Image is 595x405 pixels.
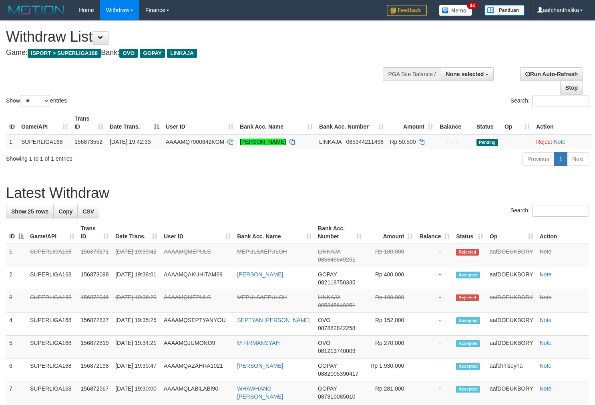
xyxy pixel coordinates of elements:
th: Balance: activate to sort column ascending [416,221,453,244]
td: [DATE] 19:30:00 [112,381,161,404]
span: GOPAY [318,363,337,369]
td: AAAAMQAZAHRA1021 [161,359,234,381]
a: Show 25 rows [6,205,54,218]
a: MEPULSAEPULOH [237,248,287,255]
td: Rp 152,000 [365,313,416,336]
a: M FIRMANSYAH [237,340,279,346]
td: - [416,290,453,313]
th: Bank Acc. Number: activate to sort column ascending [316,111,387,134]
th: Bank Acc. Number: activate to sort column ascending [315,221,365,244]
th: Game/API: activate to sort column ascending [18,111,71,134]
a: Note [540,271,552,278]
a: Note [540,340,552,346]
a: Previous [522,152,554,166]
a: [PERSON_NAME] [237,271,283,278]
td: aafDOEUKBORY [486,244,537,267]
th: Op: activate to sort column ascending [486,221,537,244]
td: SUPERLIGA168 [27,290,78,313]
td: SUPERLIGA168 [27,267,78,290]
td: Rp 281,000 [365,381,416,404]
td: Rp 100,000 [365,290,416,313]
span: AAAAMQ7000642KOM [166,139,224,145]
label: Search: [511,205,589,217]
th: Status [473,111,501,134]
span: Accepted [456,317,480,324]
span: GOPAY [318,271,337,278]
td: SUPERLIGA168 [27,359,78,381]
td: SUPERLIGA168 [27,381,78,404]
span: LINKAJA [318,248,340,255]
span: Copy 087882842258 to clipboard [318,325,355,331]
img: panduan.png [484,5,525,16]
th: Amount: activate to sort column ascending [365,221,416,244]
td: AAAAMQMEPULS [161,290,234,313]
span: Copy 085845649251 to clipboard [318,256,355,263]
div: PGA Site Balance / [383,67,440,81]
td: Rp 100,000 [365,244,416,267]
td: 156872819 [78,336,113,359]
div: - - - [440,138,470,146]
th: Trans ID: activate to sort column ascending [71,111,107,134]
span: Show 25 rows [11,208,48,215]
td: 156873098 [78,267,113,290]
td: AAAAMQJUMONO9 [161,336,234,359]
span: Rejected [456,249,478,256]
th: User ID: activate to sort column ascending [163,111,237,134]
td: AAAAMQSEPTYANYOU [161,313,234,336]
td: Rp 400,000 [365,267,416,290]
span: Rp 50.500 [390,139,416,145]
td: SUPERLIGA168 [27,313,78,336]
span: Accepted [456,340,480,347]
th: Bank Acc. Name: activate to sort column ascending [237,111,316,134]
span: Accepted [456,363,480,370]
td: aafDOEUKBORY [486,336,537,359]
td: 1 [6,134,18,149]
a: 1 [554,152,567,166]
a: Next [567,152,589,166]
td: aafDOEUKBORY [486,313,537,336]
td: AAAAMQAKUHITAM69 [161,267,234,290]
td: [DATE] 19:30:47 [112,359,161,381]
th: Trans ID: activate to sort column ascending [78,221,113,244]
span: Copy 085344211498 to clipboard [346,139,384,145]
span: ISPORT > SUPERLIGA168 [28,49,101,58]
button: None selected [441,67,494,81]
select: Showentries [20,95,50,107]
td: [DATE] 19:39:42 [112,244,161,267]
a: Note [540,317,552,323]
label: Show entries [6,95,67,107]
td: 2 [6,267,27,290]
a: Stop [560,81,583,95]
td: [DATE] 19:35:25 [112,313,161,336]
span: None selected [446,71,484,77]
a: [PERSON_NAME] [240,139,286,145]
span: Copy 0882005390417 to clipboard [318,371,358,377]
td: AAAAMQMEPULS [161,244,234,267]
a: Run Auto-Refresh [520,67,583,81]
td: [DATE] 19:34:21 [112,336,161,359]
a: Note [554,139,566,145]
a: SEPTYAN [PERSON_NAME] [237,317,310,323]
td: 156872198 [78,359,113,381]
span: 156873552 [74,139,103,145]
td: - [416,313,453,336]
input: Search: [532,95,589,107]
span: 34 [467,2,478,9]
th: Action [537,221,589,244]
td: AAAAMQLABILABI90 [161,381,234,404]
span: GOPAY [140,49,165,58]
th: ID: activate to sort column descending [6,221,27,244]
span: CSV [82,208,94,215]
td: - [416,244,453,267]
a: Note [540,248,552,255]
td: 7 [6,381,27,404]
td: - [416,381,453,404]
td: - [416,359,453,381]
span: OVO [119,49,138,58]
td: SUPERLIGA168 [27,336,78,359]
span: Accepted [456,386,480,393]
td: aafchhiseyha [486,359,537,381]
th: Status: activate to sort column ascending [453,221,486,244]
td: [DATE] 19:38:01 [112,267,161,290]
span: GOPAY [318,385,337,392]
